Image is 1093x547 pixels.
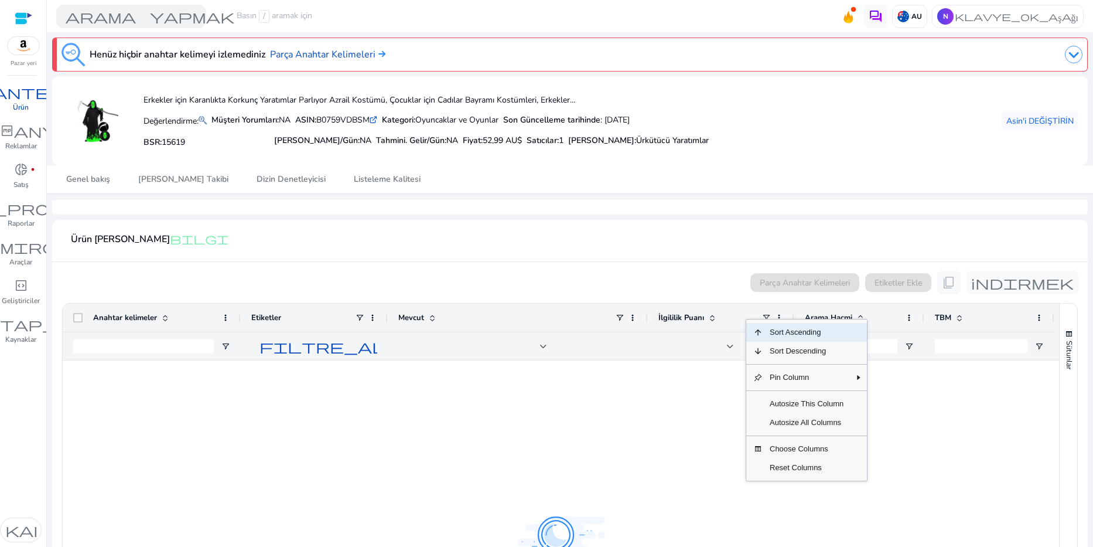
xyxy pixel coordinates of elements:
[30,167,35,172] span: fiber_manual_record
[144,113,207,127] p: Değerlendirme:
[763,413,851,432] span: Autosize All Columns
[295,114,316,125] b: ASIN:
[527,136,563,146] h5: Satıcılar:
[763,368,851,387] span: Pin Column
[763,458,851,477] span: Reset Columns
[162,137,185,148] span: 15619
[90,47,265,62] h3: Henüz hiçbir anahtar kelimeyi izlemediniz
[568,136,709,146] h5: :
[295,114,377,126] div: B0759VDBSM
[1064,341,1074,370] span: Sütunlar
[503,114,630,126] div: : [DATE]
[935,339,1027,354] input: CPC Filter Input
[763,395,851,413] span: Autosize This Column
[503,114,600,125] b: Son Güncelleme tarihinde
[71,229,170,250] span: Ürün [PERSON_NAME]
[1006,115,1074,127] span: Asin'i DEĞİŞTİRİN
[170,233,228,244] span: bilgi
[221,342,230,351] button: Open Filter Menu
[251,312,281,323] span: Etiketler
[955,12,1078,21] span: klavye_ok_aşağı
[376,136,458,146] h5: Tahmini. Gelir/Gün:
[138,175,228,184] span: [PERSON_NAME] Takibi
[211,114,291,126] div: NA
[237,10,312,23] p: Basın aramak için
[904,342,914,351] button: Open Filter Menu
[73,339,214,354] input: Keywords Filter Input
[382,114,415,125] b: Kategori:
[559,135,563,146] span: 1
[274,136,371,146] h5: [PERSON_NAME]/Gün:
[270,47,385,62] a: Parça Anahtar Kelimeleri
[966,271,1078,294] button: i̇ndirmek
[9,257,32,267] p: Araçlar
[211,114,279,125] b: Müşteri Yorumları:
[2,295,40,306] p: Geliştiriciler
[897,11,909,22] img: au.svg
[13,102,29,113] p: Ürün
[463,136,522,146] h5: Fiyat:
[14,278,28,293] span: code_blocks
[375,50,385,57] img: arrow-right.svg
[658,312,704,323] span: İlgililik Puanı
[93,312,157,323] span: Anahtar kelimeler
[763,323,851,342] span: Sort Ascending
[382,114,498,126] div: Oyuncaklar ve Oyunlar
[62,43,85,66] img: keyword-tracking.svg
[8,37,39,55] img: amazon.svg
[144,135,269,148] h5: BSR:
[398,312,424,323] span: Mevcut
[5,523,164,537] span: karanlık_mod
[8,218,35,229] p: Raporlar
[937,8,954,25] p: N
[360,135,371,146] span: NA
[257,175,326,184] span: Dizin Denetleyicisi
[1034,342,1044,351] button: Open Filter Menu
[909,12,922,21] p: AU
[144,96,709,106] h4: Erkekler için Karanlıkta Korkunç Yaratımlar Parlıyor Azrail Kostümü, Çocuklar için Cadılar Bayram...
[259,10,269,23] span: /
[14,162,28,176] span: donut_small
[568,135,634,146] span: [PERSON_NAME]
[5,334,36,345] p: Kaynaklar
[971,276,1074,290] span: i̇ndirmek
[66,175,110,184] span: Genel bakış
[75,99,119,143] img: 71Yos2kGfUL.jpg
[763,440,851,458] span: Choose Columns
[446,135,458,146] span: NA
[746,319,867,481] div: Column Menu
[185,136,269,147] mat-icon: yenileyin
[935,312,951,323] span: TBM
[1065,46,1082,63] img: dropdown-arrow.svg
[1002,111,1078,130] button: Asin'i DEĞİŞTİRİN
[636,135,709,146] span: Ürkütücü Yaratımlar
[5,141,37,151] p: Reklamlar
[763,342,851,361] span: Sort Descending
[13,179,29,190] p: Satış
[805,312,852,323] span: Arama Hacmi
[66,9,234,23] span: arama yapmak
[11,59,36,68] p: Pazar yeri
[354,175,421,184] span: Listeleme Kalitesi
[259,339,400,354] span: filtre_alt
[483,135,522,146] span: 52,99 AU$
